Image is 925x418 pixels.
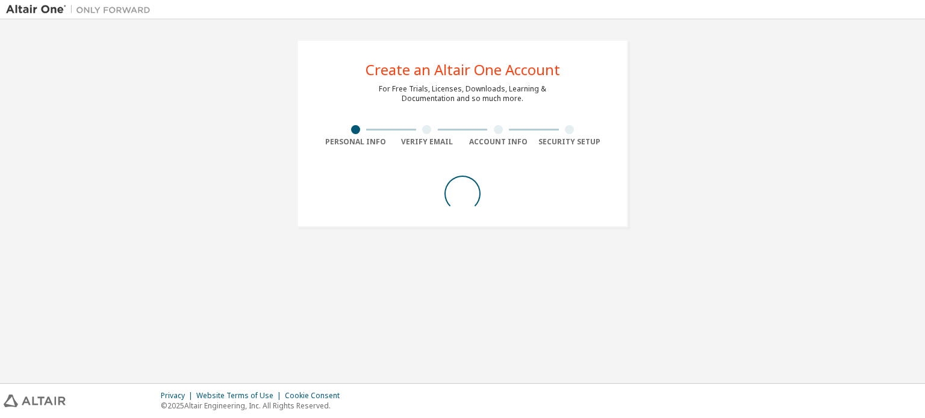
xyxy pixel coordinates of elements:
[320,137,391,147] div: Personal Info
[285,391,347,401] div: Cookie Consent
[6,4,157,16] img: Altair One
[534,137,606,147] div: Security Setup
[196,391,285,401] div: Website Terms of Use
[161,391,196,401] div: Privacy
[4,395,66,407] img: altair_logo.svg
[462,137,534,147] div: Account Info
[161,401,347,411] p: © 2025 Altair Engineering, Inc. All Rights Reserved.
[366,63,560,77] div: Create an Altair One Account
[391,137,463,147] div: Verify Email
[379,84,546,103] div: For Free Trials, Licenses, Downloads, Learning & Documentation and so much more.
